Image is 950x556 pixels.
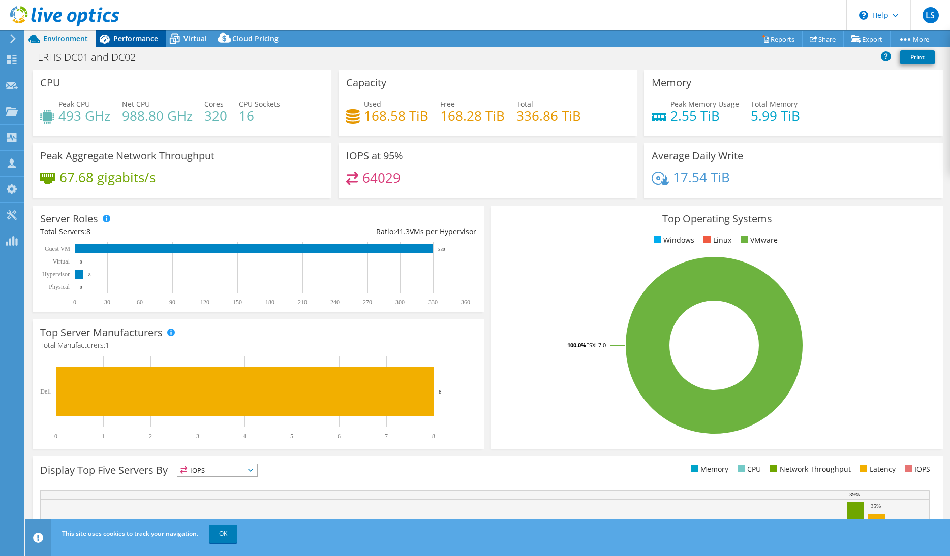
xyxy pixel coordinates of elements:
[330,299,340,306] text: 240
[346,77,386,88] h3: Capacity
[516,110,581,121] h4: 336.86 TiB
[122,99,150,109] span: Net CPU
[40,150,214,161] h3: Peak Aggregate Network Throughput
[768,464,851,475] li: Network Throughput
[80,285,82,290] text: 0
[40,213,98,224] h3: Server Roles
[113,34,158,43] span: Performance
[738,235,778,246] li: VMware
[265,299,274,306] text: 180
[239,110,280,121] h4: 16
[923,7,939,23] span: LS
[177,464,257,476] span: IOPS
[802,31,844,47] a: Share
[40,388,51,395] text: Dell
[432,433,435,440] text: 8
[169,299,175,306] text: 90
[499,213,935,224] h3: Top Operating Systems
[395,299,405,306] text: 300
[122,110,193,121] h4: 988.80 GHz
[43,34,88,43] span: Environment
[232,34,279,43] span: Cloud Pricing
[902,464,930,475] li: IOPS
[88,272,91,277] text: 8
[149,433,152,440] text: 2
[461,299,470,306] text: 360
[73,299,76,306] text: 0
[40,77,60,88] h3: CPU
[233,299,242,306] text: 150
[688,464,728,475] li: Memory
[204,99,224,109] span: Cores
[58,99,90,109] span: Peak CPU
[258,226,476,237] div: Ratio: VMs per Hypervisor
[567,341,586,349] tspan: 100.0%
[33,52,151,63] h1: LRHS DC01 and DC02
[346,150,403,161] h3: IOPS at 95%
[298,299,307,306] text: 210
[54,433,57,440] text: 0
[670,110,739,121] h4: 2.55 TiB
[40,327,163,338] h3: Top Server Manufacturers
[80,259,82,265] text: 0
[871,503,881,509] text: 35%
[58,110,110,121] h4: 493 GHz
[204,110,227,121] h4: 320
[440,110,505,121] h4: 168.28 TiB
[890,31,937,47] a: More
[751,99,798,109] span: Total Memory
[102,433,105,440] text: 1
[364,99,381,109] span: Used
[209,525,237,543] a: OK
[62,529,198,538] span: This site uses cookies to track your navigation.
[735,464,761,475] li: CPU
[438,247,445,252] text: 330
[362,172,401,183] h4: 64029
[59,172,156,183] h4: 67.68 gigabits/s
[42,271,70,278] text: Hypervisor
[40,340,476,351] h4: Total Manufacturers:
[105,340,109,350] span: 1
[363,299,372,306] text: 270
[53,258,70,265] text: Virtual
[338,433,341,440] text: 6
[849,491,860,497] text: 39%
[385,433,388,440] text: 7
[754,31,803,47] a: Reports
[652,150,743,161] h3: Average Daily Write
[200,299,209,306] text: 120
[673,172,730,183] h4: 17.54 TiB
[364,110,428,121] h4: 168.58 TiB
[395,226,410,236] span: 41.3
[183,34,207,43] span: Virtual
[49,283,70,290] text: Physical
[440,99,455,109] span: Free
[104,299,110,306] text: 30
[137,299,143,306] text: 60
[670,99,739,109] span: Peak Memory Usage
[900,50,935,64] a: Print
[239,99,280,109] span: CPU Sockets
[243,433,246,440] text: 4
[45,245,70,252] text: Guest VM
[652,77,691,88] h3: Memory
[859,11,868,20] svg: \n
[701,235,731,246] li: Linux
[428,299,438,306] text: 330
[586,341,606,349] tspan: ESXi 7.0
[843,31,891,47] a: Export
[196,433,199,440] text: 3
[751,110,800,121] h4: 5.99 TiB
[651,235,694,246] li: Windows
[86,226,90,236] span: 8
[857,464,896,475] li: Latency
[40,226,258,237] div: Total Servers:
[439,388,442,395] text: 8
[516,99,533,109] span: Total
[290,433,293,440] text: 5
